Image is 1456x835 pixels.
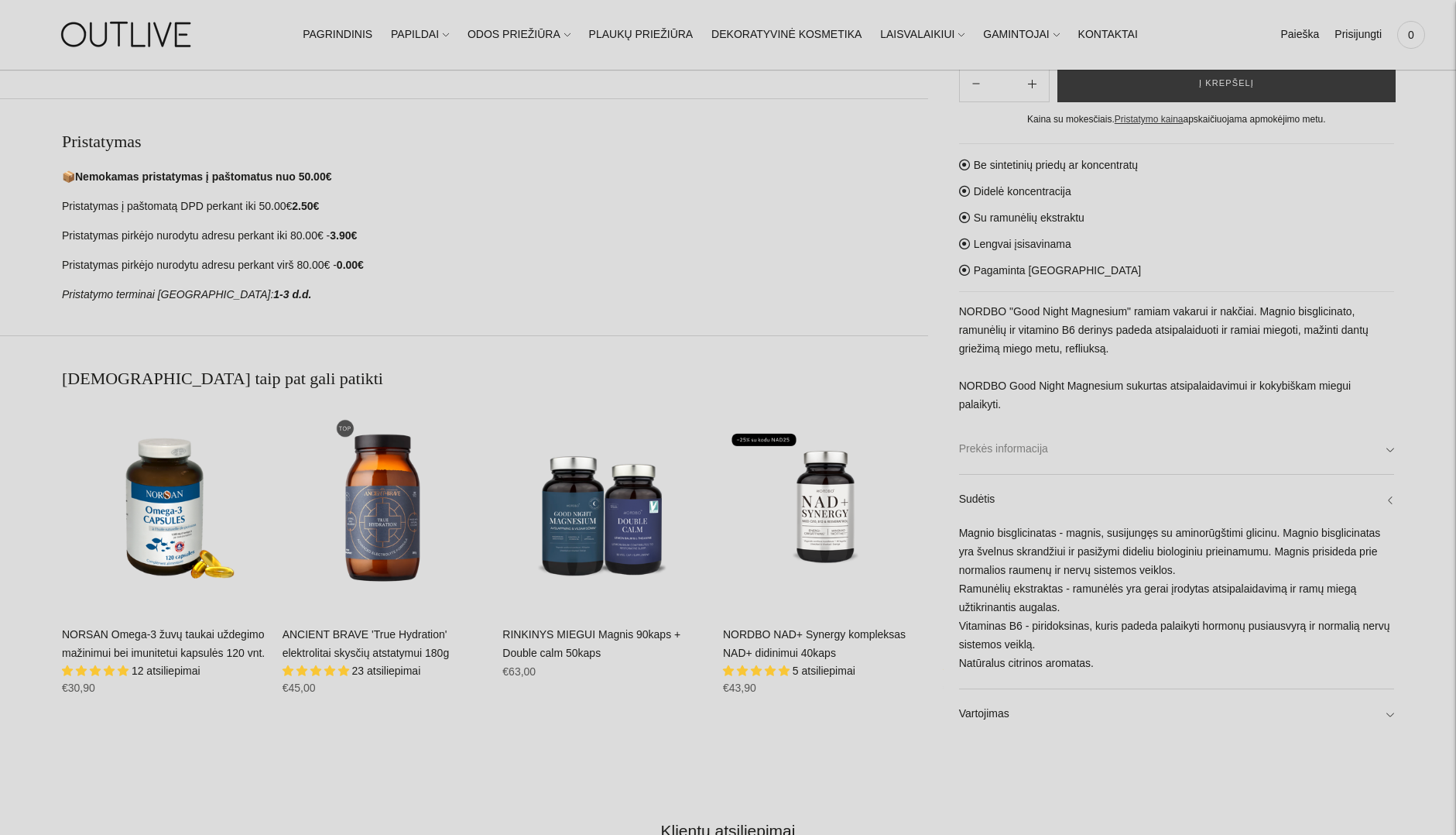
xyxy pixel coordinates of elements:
[62,665,132,677] span: 4.92 stars
[959,112,1394,128] div: Kaina su mokesčiais. apskaičiuojama apmokėjimo metu.
[352,665,421,677] span: 23 atsiliepimai
[959,143,1394,739] div: Be sintetinių priedų ar koncentratų Didelė koncentracija Su ramunėlių ekstraktu Lengvai įsisavina...
[292,200,319,212] strong: 2.50€
[303,18,372,52] a: PAGRINDINIS
[62,288,273,301] em: Pristatymo terminai [GEOGRAPHIC_DATA]:
[283,628,450,659] a: ANCIENT BRAVE 'True Hydration' elektrolitai skysčių atstatymui 180g
[273,288,311,301] strong: 1-3 d.d.
[62,256,928,275] p: Pristatymas pirkėjo nurodytu adresu perkant virš 80.00€ -
[330,229,357,242] strong: 3.90€
[31,8,224,61] img: OUTLIVE
[723,406,928,611] a: NORDBO NAD+ Synergy kompleksas NAD+ didinimui 40kaps
[62,406,267,611] a: NORSAN Omega-3 žuvų taukai uždegimo mažinimui bei imunitetui kapsulės 120 vnt.
[502,406,707,611] a: RINKINYS MIEGUI Magnis 90kaps + Double calm 50kaps
[711,18,862,52] a: DEKORATYVINĖ KOSMETIKA
[960,65,992,102] button: Add product quantity
[1280,18,1319,52] a: Paieška
[62,367,928,390] h2: [DEMOGRAPHIC_DATA] taip pat gali patikti
[62,130,928,153] h2: Pristatymas
[959,424,1394,474] a: Prekės informacija
[62,198,928,216] p: Pristatymas į paštomatą DPD perkant iki 50.00€
[502,628,680,659] a: RINKINYS MIEGUI Magnis 90kaps + Double calm 50kaps
[62,168,928,187] p: 📦
[1016,65,1049,102] button: Subtract product quantity
[1334,18,1382,52] a: Prisijungti
[880,18,964,52] a: LAISVALAIKIUI
[62,227,928,246] p: Pristatymas pirkėjo nurodytu adresu perkant iki 80.00€ -
[992,73,1016,95] input: Product quantity
[983,18,1059,52] a: GAMINTOJAI
[62,628,265,659] a: NORSAN Omega-3 žuvų taukai uždegimo mažinimui bei imunitetui kapsulės 120 vnt.
[1078,18,1138,52] a: KONTAKTAI
[723,628,906,659] a: NORDBO NAD+ Synergy kompleksas NAD+ didinimui 40kaps
[391,18,449,52] a: PAPILDAI
[468,18,570,52] a: ODOS PRIEŽIŪRA
[723,682,756,694] span: €43,90
[959,689,1394,739] a: Vartojimas
[1199,76,1254,91] span: Į krepšelį
[1057,65,1396,102] button: Į krepšelį
[589,18,694,52] a: PLAUKŲ PRIEŽIŪRA
[1115,114,1184,125] a: Pristatymo kaina
[1400,24,1422,46] span: 0
[959,524,1394,689] div: Magnio bisglicinatas - magnis, susijungęs su aminorūgštimi glicinu. Magnio bisglicinatas yra švel...
[132,665,200,677] span: 12 atsiliepimai
[283,682,316,694] span: €45,00
[959,303,1394,414] p: NORDBO "Good Night Magnesium" ramiam vakarui ir nakčiai. Magnio bisglicinato, ramunėlių ir vitami...
[793,665,855,677] span: 5 atsiliepimai
[1397,18,1425,52] a: 0
[75,170,331,183] strong: Nemokamas pristatymas į paštomatus nuo 50.00€
[337,259,364,271] strong: 0.00€
[283,406,488,611] a: ANCIENT BRAVE 'True Hydration' elektrolitai skysčių atstatymui 180g
[283,665,352,677] span: 4.87 stars
[723,665,793,677] span: 5.00 stars
[959,475,1394,524] a: Sudėtis
[502,665,536,678] span: €63,00
[62,682,95,694] span: €30,90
